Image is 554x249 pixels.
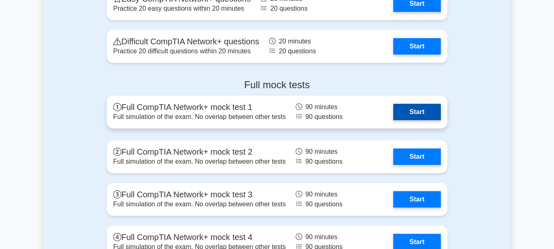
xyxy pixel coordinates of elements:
[393,104,441,120] a: Start
[107,79,447,91] h4: Full mock tests
[393,191,441,208] a: Start
[393,38,441,55] a: Start
[393,148,441,165] a: Start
